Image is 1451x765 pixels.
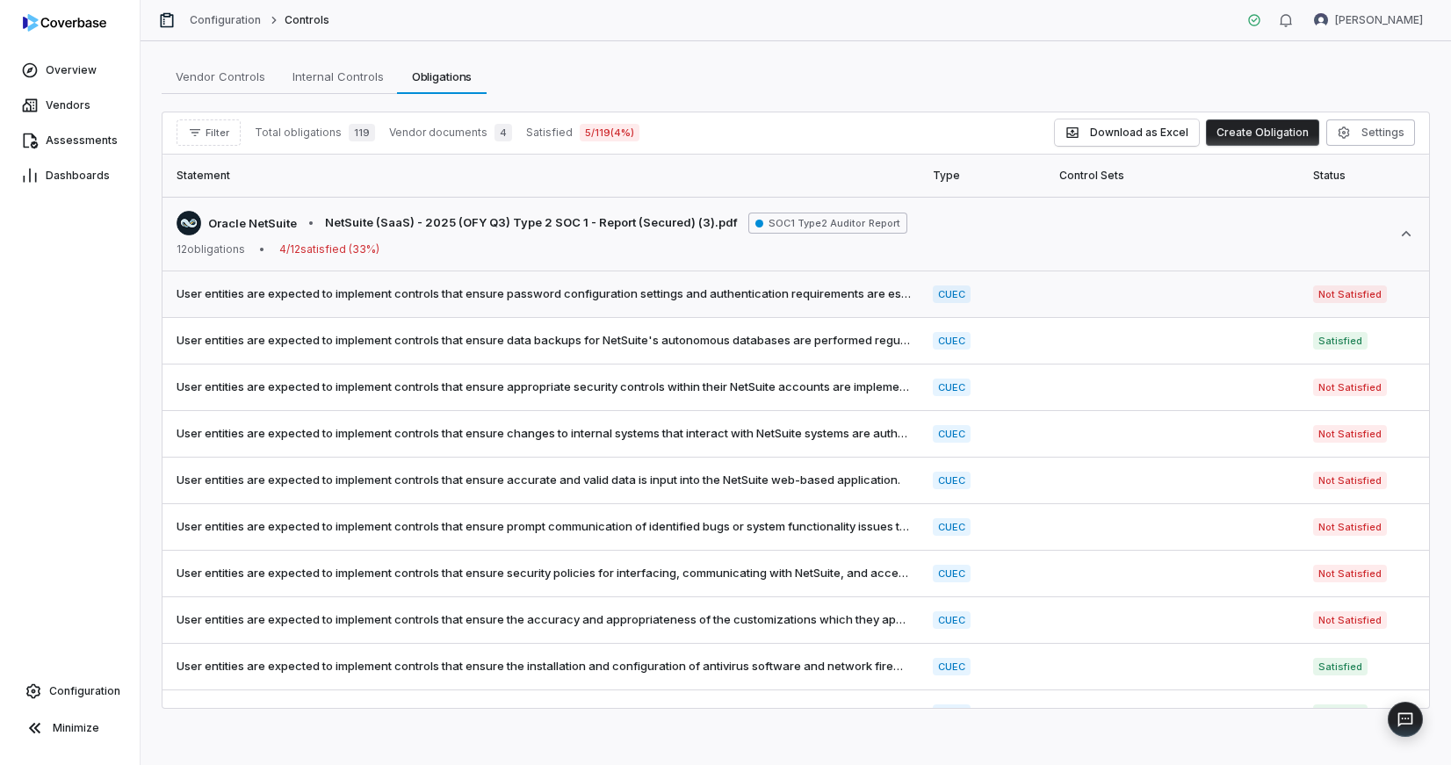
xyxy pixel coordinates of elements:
span: CUEC [933,518,971,536]
span: 4 / 12 satisfied ( 33 %) [279,242,379,256]
span: Not Satisfied [1313,518,1387,536]
span: Filter [206,126,229,140]
span: • [307,214,314,232]
span: Not Satisfied [1313,379,1387,396]
a: Overview [4,54,136,86]
span: Obligations [405,65,480,88]
button: Filter [177,119,241,146]
span: [PERSON_NAME] [1335,13,1423,27]
span: CUEC [933,332,971,350]
span: Not Satisfied [1313,425,1387,443]
th: Status [1303,155,1429,197]
span: Controls [285,13,329,27]
span: Not Satisfied [1313,285,1387,303]
span: User entities are expected to implement controls that ensure NetSuite is immediately notified of ... [177,704,912,722]
span: Not Satisfied [1313,565,1387,582]
span: 5 / 119 ( 4 %) [580,124,639,141]
a: Vendors [4,90,136,121]
span: User entities are expected to implement controls that ensure prompt communication of identified b... [177,518,912,536]
span: User entities are expected to implement controls that ensure the accuracy and appropriateness of ... [177,611,912,629]
a: Assessments [4,125,136,156]
button: Chintha Anil Kumar avatar[PERSON_NAME] [1303,7,1433,33]
span: CUEC [933,658,971,675]
span: Overview [46,63,97,77]
span: Assessments [46,134,118,148]
th: Statement [162,155,922,197]
span: Satisfied [1313,332,1368,350]
span: 119 [349,124,375,141]
a: Configuration [190,13,262,27]
span: User entities are expected to implement controls that ensure appropriate security controls within... [177,379,912,396]
span: Satisfied [1313,704,1368,722]
th: Control Sets [1049,155,1302,197]
span: Satisfied [1313,658,1368,675]
span: Internal Controls [285,65,391,88]
span: User entities are expected to implement controls that ensure security policies for interfacing, c... [177,565,912,582]
span: 12 obligations [177,242,245,256]
span: Not Satisfied [1313,611,1387,629]
button: Download as Excel [1055,119,1199,146]
span: User entities are expected to implement controls that ensure accurate and valid data is input int... [177,472,912,489]
button: Create Obligation [1206,119,1319,146]
button: Minimize [7,711,133,746]
span: Oracle NetSuite [208,215,297,231]
span: SOC1 Type2 Auditor Report [748,213,907,234]
img: logo-D7KZi-bG.svg [23,14,106,32]
span: Minimize [53,721,99,735]
span: CUEC [933,472,971,489]
span: Configuration [49,684,120,698]
span: CUEC [933,565,971,582]
span: NetSuite (SaaS) - 2025 (OFY Q3) Type 2 SOC 1 - Report (Secured) (3).pdf [325,214,738,232]
a: Configuration [7,675,133,707]
span: 4 [494,124,512,141]
span: User entities are expected to implement controls that ensure data backups for NetSuite's autonomo... [177,332,912,350]
span: CUEC [933,425,971,443]
span: CUEC [933,611,971,629]
span: Dashboards [46,169,110,183]
span: User entities are expected to implement controls that ensure the installation and configuration o... [177,658,912,675]
span: CUEC [933,704,971,722]
span: Vendors [46,98,90,112]
span: Not Satisfied [1313,472,1387,489]
span: Satisfied [526,126,573,140]
span: User entities are expected to implement controls that ensure password configuration settings and ... [177,285,912,303]
span: CUEC [933,285,971,303]
span: • [259,242,265,256]
span: CUEC [933,379,971,396]
span: Total obligations [255,126,342,140]
span: Vendor Controls [169,65,272,88]
button: Settings [1326,119,1415,146]
span: Vendor documents [389,126,487,140]
th: Type [922,155,1049,197]
span: User entities are expected to implement controls that ensure changes to internal systems that int... [177,425,912,443]
img: Chintha Anil Kumar avatar [1314,13,1328,27]
a: Dashboards [4,160,136,191]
